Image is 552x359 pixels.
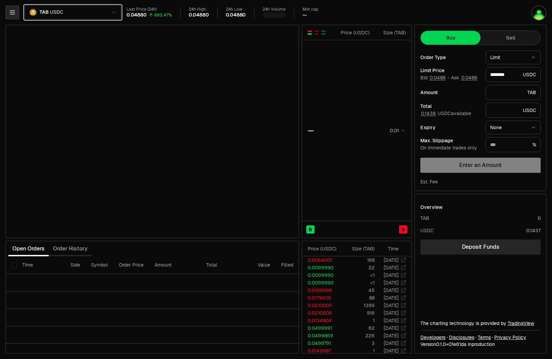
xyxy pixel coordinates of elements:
div: Overview [420,204,443,211]
button: Open Orders [8,242,49,256]
td: 0.0210005 [302,302,342,309]
td: 0.0499991 [302,324,342,332]
div: Size ( TAB ) [375,29,406,36]
div: Time [380,245,399,252]
td: 0.0499791 [302,339,342,347]
span: Ask [451,75,478,81]
td: 0.0210005 [302,309,342,317]
button: Show Buy Orders Only [321,30,326,35]
div: 24h High [189,7,209,12]
td: <1 [342,271,375,279]
th: Filled [276,256,300,274]
div: USDC [486,67,541,82]
button: 0.0488 [429,75,446,80]
div: Order Type [420,55,480,60]
td: 916 [342,309,375,317]
span: 01e61daf88515c477b37a0f01dd243adb311fd67 [449,341,466,347]
td: 22 [342,264,375,271]
div: — [302,12,307,18]
div: Total [420,104,480,109]
img: Invest [532,6,546,20]
button: 0.0488 [461,75,478,80]
img: TAB Logo [30,9,36,15]
div: Expiry [420,125,480,130]
time: [DATE] [384,310,399,316]
span: S [401,226,405,233]
div: USDC [486,103,541,118]
time: [DATE] [384,302,399,308]
div: Amount [420,90,480,95]
td: 0.0109998 [302,287,342,294]
div: 0.04880 [126,12,147,18]
time: [DATE] [384,287,399,293]
div: % [486,137,541,152]
td: 0.0099990 [302,271,342,279]
td: 226 [342,332,375,339]
td: <1 [342,279,375,287]
th: Total [201,256,252,274]
td: 1 [342,347,375,355]
time: [DATE] [384,272,399,278]
th: Amount [149,256,201,274]
span: TAB [40,9,48,15]
div: 24h Volume [263,7,286,12]
div: On immediate trades only [420,145,480,151]
td: 62 [342,324,375,332]
time: [DATE] [384,348,399,354]
th: Order Price [113,256,149,274]
time: [DATE] [384,325,399,331]
th: Time [17,256,65,274]
div: Version 0.1.0 + in production [420,341,541,348]
span: B [309,226,312,233]
time: [DATE] [384,317,399,324]
td: 3 [342,339,375,347]
time: [DATE] [384,333,399,339]
button: 0.01 [388,126,406,135]
td: 0.0499869 [302,332,342,339]
div: Price ( USDC ) [308,245,342,252]
a: Deposit Funds [420,239,541,255]
th: Symbol [86,256,113,274]
td: 0.0149987 [302,347,342,355]
a: Privacy Policy [494,334,526,341]
span: USDC available [420,110,471,116]
button: Select all [11,262,17,268]
a: Developers [420,334,445,341]
div: Last Price (24h) [126,7,172,12]
button: Limit [486,51,541,64]
span: Bid - [420,75,450,81]
button: Order History [49,242,92,256]
span: USDC [50,9,63,15]
td: 1399 [342,302,375,309]
iframe: Financial Chart [6,25,299,238]
time: [DATE] [384,340,399,346]
button: Show Sell Orders Only [314,30,319,35]
button: Show Buy and Sell Orders [307,30,312,35]
a: Disclosures [449,334,474,341]
a: Terms [478,334,491,341]
div: 0.04880 [189,12,209,18]
a: TradingView [508,320,534,326]
div: 24h Low [226,7,246,12]
div: Est. Fee [420,178,438,185]
button: None [486,121,541,134]
td: 0.0064001 [302,256,342,264]
div: Size ( TAB ) [347,245,375,252]
div: Mkt cap [302,7,318,12]
div: Price ( USDC ) [339,29,369,36]
th: Value [252,256,276,274]
div: 0 [538,215,541,222]
div: 662.47% [154,12,172,18]
button: Buy [421,31,481,45]
td: 45 [342,287,375,294]
td: 1 [342,317,375,324]
div: 0.1437 [526,227,541,234]
td: 168 [342,256,375,264]
div: Max. Slippage [420,138,480,143]
div: TAB [486,85,541,100]
time: [DATE] [384,295,399,301]
time: [DATE] [384,280,399,286]
div: USDC [420,227,434,234]
div: TAB [420,215,429,222]
td: 0.0099990 [302,264,342,271]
